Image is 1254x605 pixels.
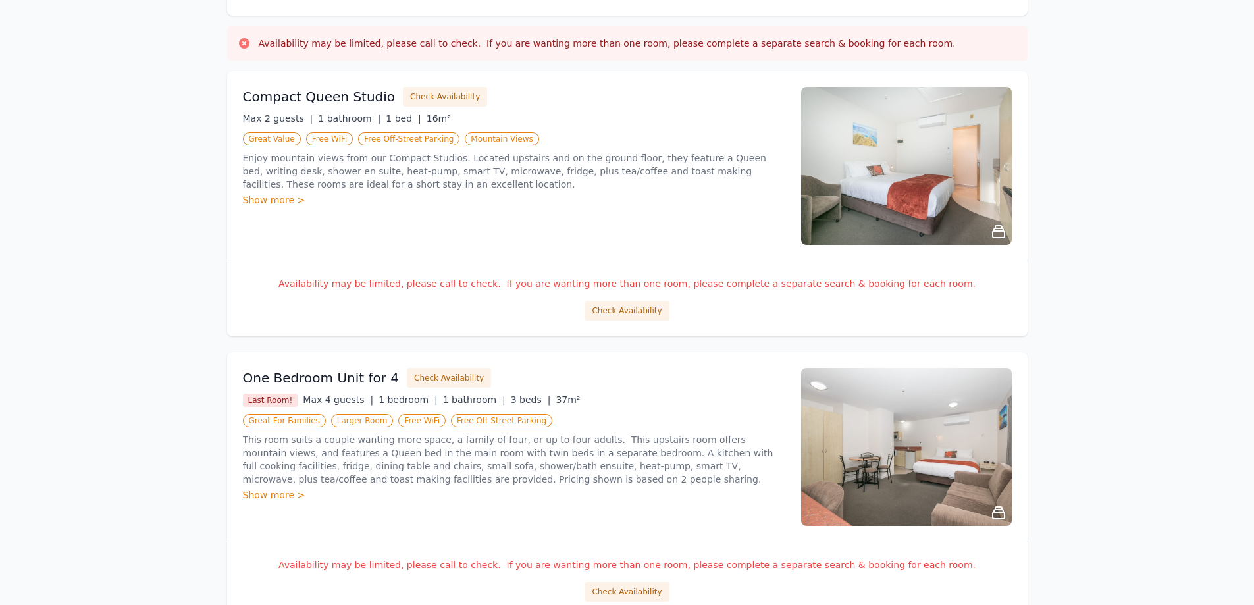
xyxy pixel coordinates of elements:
span: 1 bed | [386,113,421,124]
span: Mountain Views [465,132,538,145]
button: Check Availability [407,368,491,388]
span: 3 beds | [511,394,551,405]
button: Check Availability [585,301,669,321]
div: Show more > [243,488,785,502]
span: 1 bedroom | [379,394,438,405]
span: Max 4 guests | [303,394,373,405]
span: Great Value [243,132,301,145]
div: Show more > [243,194,785,207]
h3: Availability may be limited, please call to check. If you are wanting more than one room, please ... [259,37,956,50]
span: 1 bathroom | [443,394,506,405]
h3: One Bedroom Unit for 4 [243,369,400,387]
span: 37m² [556,394,580,405]
p: Availability may be limited, please call to check. If you are wanting more than one room, please ... [243,558,1012,571]
p: Availability may be limited, please call to check. If you are wanting more than one room, please ... [243,277,1012,290]
span: Free Off-Street Parking [451,414,552,427]
span: Free WiFi [398,414,446,427]
p: Enjoy mountain views from our Compact Studios. Located upstairs and on the ground floor, they fea... [243,151,785,191]
span: Larger Room [331,414,394,427]
span: Great For Families [243,414,326,427]
button: Check Availability [585,582,669,602]
button: Check Availability [403,87,487,107]
span: Free Off-Street Parking [358,132,459,145]
p: This room suits a couple wanting more space, a family of four, or up to four adults. This upstair... [243,433,785,486]
span: Last Room! [243,394,298,407]
span: 16m² [427,113,451,124]
span: 1 bathroom | [318,113,380,124]
h3: Compact Queen Studio [243,88,396,106]
span: Max 2 guests | [243,113,313,124]
span: Free WiFi [306,132,353,145]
